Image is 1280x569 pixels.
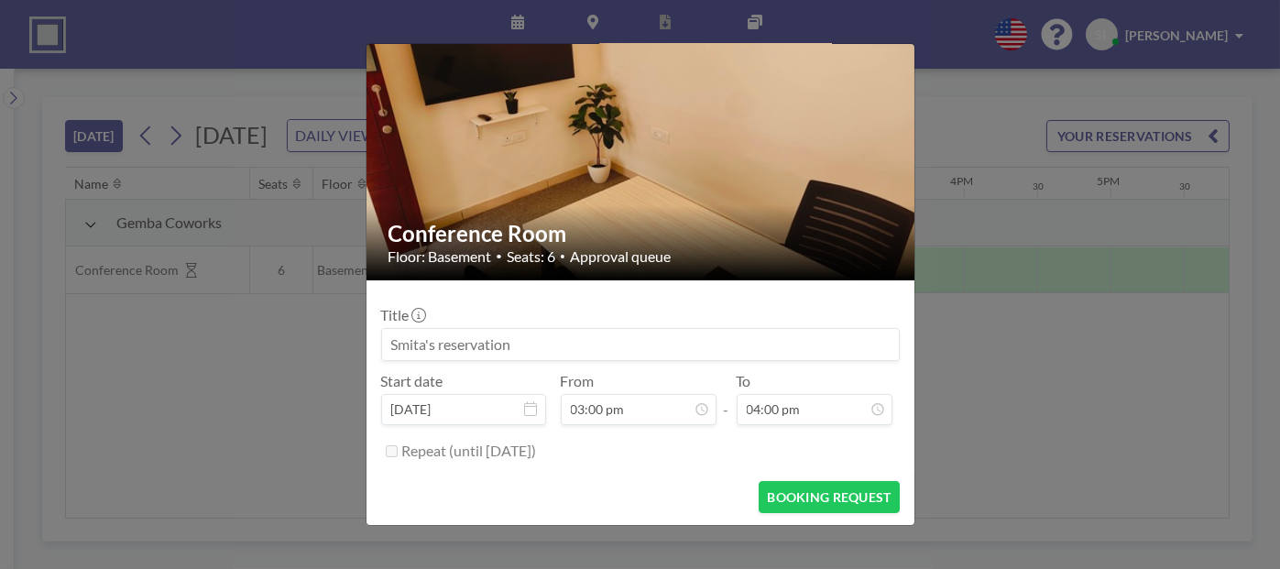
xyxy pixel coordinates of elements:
[724,378,729,419] span: -
[388,247,492,266] span: Floor: Basement
[381,372,443,390] label: Start date
[382,329,899,360] input: Smita's reservation
[561,250,566,262] span: •
[571,247,672,266] span: Approval queue
[737,372,751,390] label: To
[388,220,894,247] h2: Conference Room
[402,442,537,460] label: Repeat (until [DATE])
[561,372,595,390] label: From
[381,306,424,324] label: Title
[508,247,556,266] span: Seats: 6
[497,249,503,263] span: •
[759,481,899,513] button: BOOKING REQUEST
